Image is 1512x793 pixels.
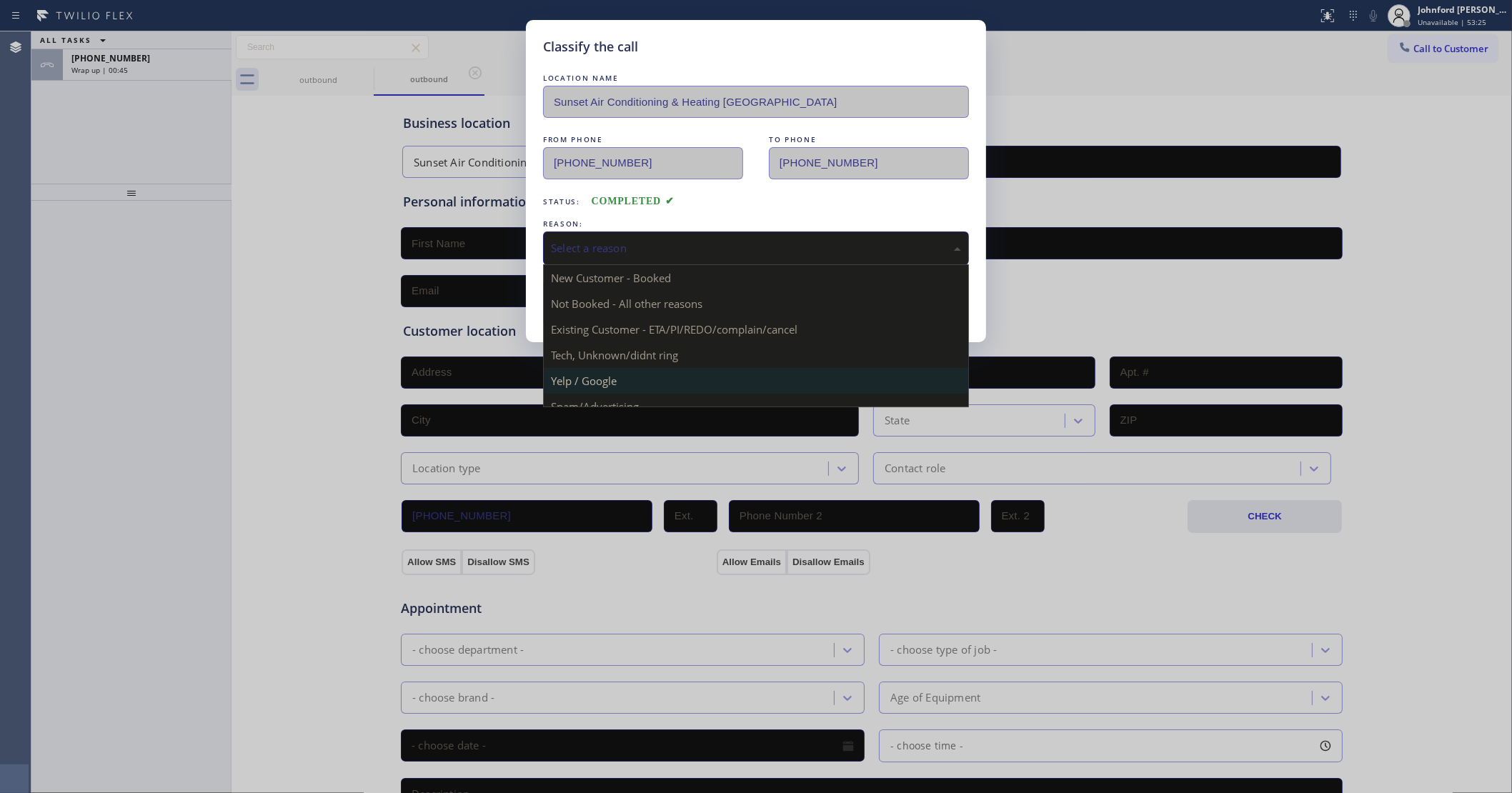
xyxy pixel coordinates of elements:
[544,342,968,368] div: Tech, Unknown/didnt ring
[544,394,968,419] div: Spam/Advertising
[544,368,968,394] div: Yelp / Google
[544,316,968,342] div: Existing Customer - ETA/PI/REDO/complain/cancel
[544,265,968,291] div: New Customer - Booked
[592,196,675,206] span: COMPLETED
[543,132,743,147] div: FROM PHONE
[543,147,743,179] input: From phone
[543,196,580,206] span: Status:
[551,240,961,256] div: Select a reason
[543,216,969,231] div: REASON:
[543,71,969,86] div: LOCATION NAME
[543,37,638,56] h5: Classify the call
[544,291,968,316] div: Not Booked - All other reasons
[769,147,969,179] input: To phone
[769,132,969,147] div: TO PHONE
